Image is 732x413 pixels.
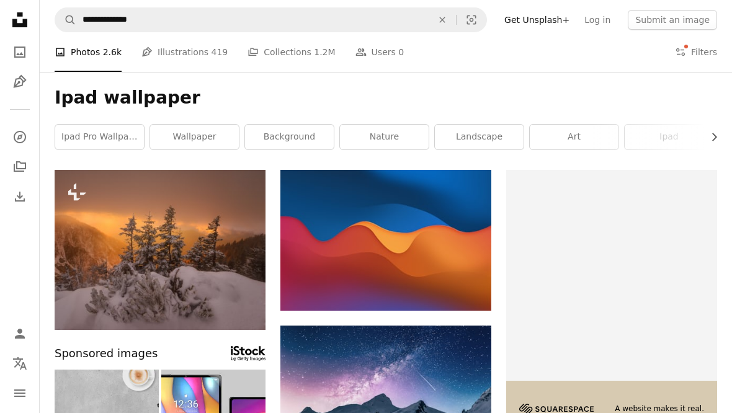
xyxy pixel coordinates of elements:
[628,10,717,30] button: Submit an image
[435,125,524,149] a: landscape
[248,32,335,72] a: Collections 1.2M
[55,244,266,255] a: the sun is setting over a snowy mountain
[245,125,334,149] a: background
[7,321,32,346] a: Log in / Sign up
[625,125,713,149] a: ipad
[355,32,404,72] a: Users 0
[55,8,76,32] button: Search Unsplash
[7,381,32,406] button: Menu
[280,234,491,246] a: a blue and orange background with wavy shapes
[55,125,144,149] a: ipad pro wallpaper
[55,170,266,330] img: the sun is setting over a snowy mountain
[675,32,717,72] button: Filters
[703,125,717,149] button: scroll list to the right
[7,125,32,149] a: Explore
[55,87,717,109] h1: Ipad wallpaper
[7,184,32,209] a: Download History
[7,40,32,64] a: Photos
[429,8,456,32] button: Clear
[212,45,228,59] span: 419
[314,45,335,59] span: 1.2M
[340,125,429,149] a: nature
[530,125,618,149] a: art
[280,170,491,311] img: a blue and orange background with wavy shapes
[497,10,577,30] a: Get Unsplash+
[150,125,239,149] a: wallpaper
[577,10,618,30] a: Log in
[141,32,228,72] a: Illustrations 419
[7,154,32,179] a: Collections
[55,345,158,363] span: Sponsored images
[457,8,486,32] button: Visual search
[7,351,32,376] button: Language
[280,390,491,401] a: snow mountain under stars
[7,69,32,94] a: Illustrations
[55,7,487,32] form: Find visuals sitewide
[398,45,404,59] span: 0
